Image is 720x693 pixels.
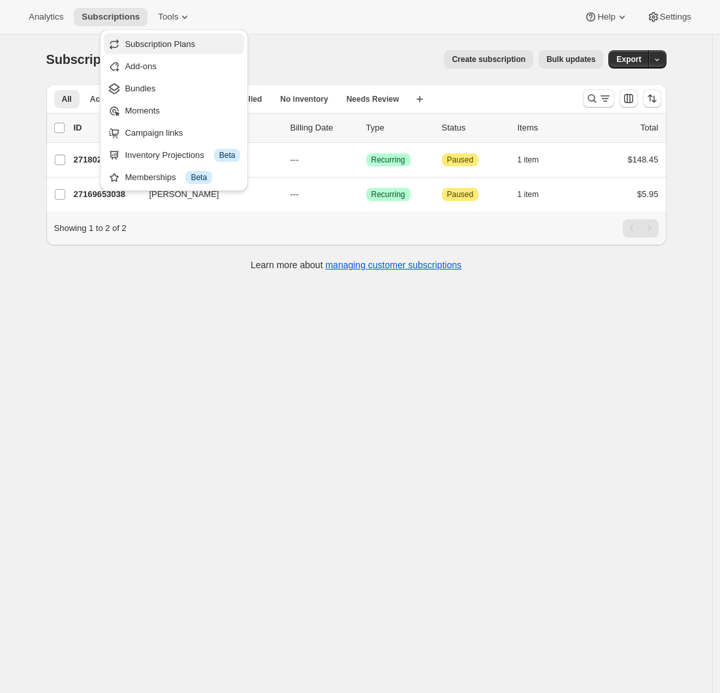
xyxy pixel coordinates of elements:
[444,50,533,69] button: Create subscription
[637,189,659,199] span: $5.95
[546,54,595,65] span: Bulk updates
[409,90,430,108] button: Create new view
[191,172,207,183] span: Beta
[62,94,72,104] span: All
[125,39,195,49] span: Subscription Plans
[623,219,659,238] nav: Pagination
[104,78,244,99] button: Bundles
[608,50,649,69] button: Export
[46,52,132,67] span: Subscriptions
[104,144,244,165] button: Inventory Projections
[74,121,139,134] p: ID
[54,222,127,235] p: Showing 1 to 2 of 2
[74,188,139,201] p: 27169653038
[104,33,244,54] button: Subscription Plans
[219,150,236,161] span: Beta
[104,122,244,143] button: Campaign links
[90,94,114,104] span: Active
[325,260,462,270] a: managing customer subscriptions
[125,84,155,93] span: Bundles
[518,189,539,200] span: 1 item
[74,153,139,166] p: 27180204334
[158,12,178,22] span: Tools
[125,149,240,162] div: Inventory Projections
[82,12,140,22] span: Subscriptions
[639,8,699,26] button: Settings
[442,121,507,134] p: Status
[125,128,183,138] span: Campaign links
[371,189,405,200] span: Recurring
[518,185,554,204] button: 1 item
[150,8,199,26] button: Tools
[290,155,299,164] span: ---
[74,151,659,169] div: 27180204334[PERSON_NAME]---SuccessRecurringAttentionPaused1 item$148.45
[29,12,63,22] span: Analytics
[616,54,641,65] span: Export
[251,258,462,271] p: Learn more about
[125,171,240,184] div: Memberships
[290,121,356,134] p: Billing Date
[125,106,159,115] span: Moments
[74,121,659,134] div: IDCustomerBilling DateTypeStatusItemsTotal
[371,155,405,165] span: Recurring
[576,8,636,26] button: Help
[452,54,525,65] span: Create subscription
[290,189,299,199] span: ---
[125,61,156,71] span: Add-ons
[104,55,244,76] button: Add-ons
[628,155,659,164] span: $148.45
[660,12,691,22] span: Settings
[74,8,148,26] button: Subscriptions
[619,89,638,108] button: Customize table column order and visibility
[104,100,244,121] button: Moments
[539,50,603,69] button: Bulk updates
[447,189,474,200] span: Paused
[21,8,71,26] button: Analytics
[366,121,431,134] div: Type
[597,12,615,22] span: Help
[643,89,661,108] button: Sort the results
[74,185,659,204] div: 27169653038[PERSON_NAME]---SuccessRecurringAttentionPaused1 item$5.95
[518,151,554,169] button: 1 item
[518,155,539,165] span: 1 item
[280,94,328,104] span: No inventory
[518,121,583,134] div: Items
[347,94,399,104] span: Needs Review
[104,166,244,187] button: Memberships
[447,155,474,165] span: Paused
[583,89,614,108] button: Search and filter results
[640,121,658,134] p: Total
